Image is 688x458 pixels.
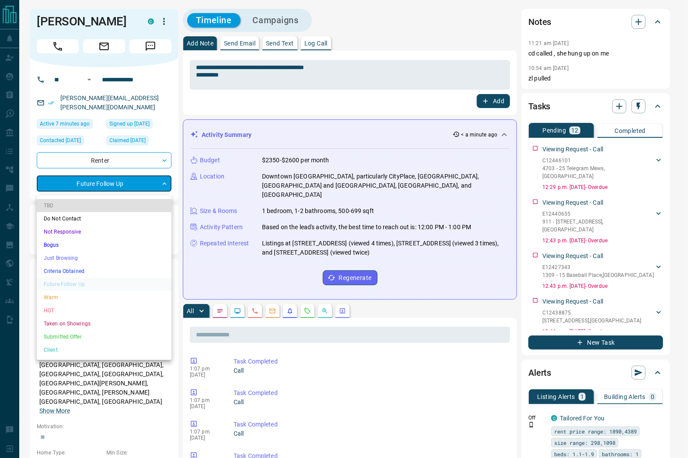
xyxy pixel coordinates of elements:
li: Criteria Obtained [37,265,171,278]
li: Submitted Offer [37,330,171,343]
li: Warm [37,291,171,304]
li: Client [37,343,171,357]
li: Taken on Showings [37,317,171,330]
li: Just Browsing [37,252,171,265]
li: Do Not Contact [37,212,171,225]
li: TBD [37,199,171,212]
li: Not Responsive [37,225,171,238]
li: Bogus [37,238,171,252]
li: HOT [37,304,171,317]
